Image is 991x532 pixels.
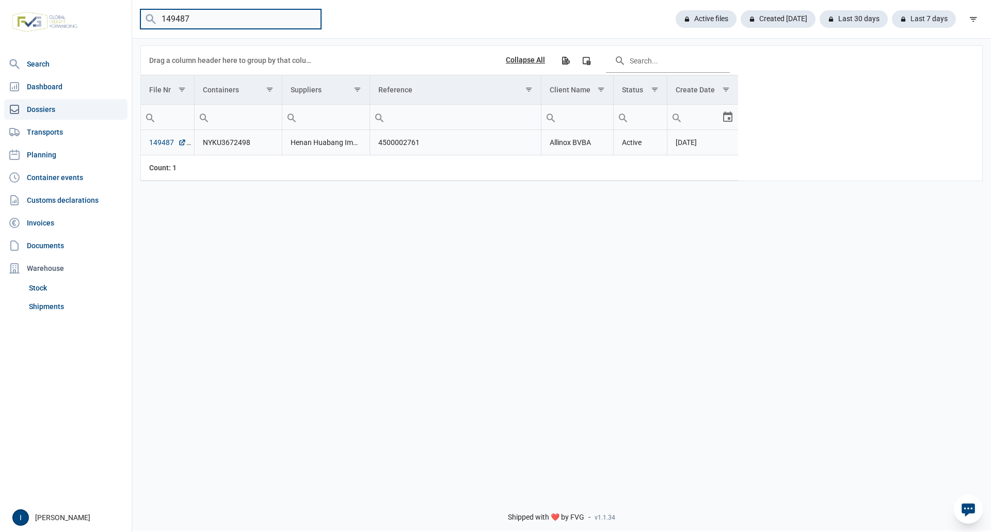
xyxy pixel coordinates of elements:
input: Filter cell [541,105,613,130]
span: Show filter options for column 'Containers' [266,86,274,93]
td: Filter cell [282,105,370,130]
div: Drag a column header here to group by that column [149,52,315,69]
td: Column Create Date [667,75,738,105]
div: Export all data to Excel [556,51,574,70]
div: Search box [370,105,389,130]
span: Show filter options for column 'Client Name' [597,86,605,93]
td: Column Containers [195,75,282,105]
a: 149487 [149,137,186,148]
div: Created [DATE] [741,10,816,28]
span: Show filter options for column 'File Nr' [178,86,186,93]
span: - [588,513,590,522]
td: NYKU3672498 [195,130,282,155]
button: I [12,509,29,526]
a: Container events [4,167,127,188]
td: Column Suppliers [282,75,370,105]
div: Status [622,86,643,94]
span: [DATE] [676,138,697,147]
span: Show filter options for column 'Reference' [525,86,533,93]
td: Filter cell [195,105,282,130]
div: Client Name [550,86,590,94]
div: Suppliers [291,86,322,94]
a: Documents [4,235,127,256]
a: Stock [25,279,127,297]
div: Search box [141,105,159,130]
div: File Nr [149,86,171,94]
div: Data grid with 1 rows and 7 columns [141,46,738,181]
div: filter [964,10,983,28]
td: Filter cell [614,105,667,130]
td: Column Client Name [541,75,614,105]
div: Collapse All [506,56,545,65]
div: Last 7 days [892,10,956,28]
div: Last 30 days [820,10,888,28]
div: File Nr Count: 1 [149,163,186,173]
td: Filter cell [370,105,541,130]
div: Reference [378,86,412,94]
a: Dashboard [4,76,127,97]
td: Column Reference [370,75,541,105]
span: Show filter options for column 'Suppliers' [354,86,361,93]
a: Transports [4,122,127,142]
td: Column Status [614,75,667,105]
td: Column File Nr [141,75,195,105]
a: Shipments [25,297,127,316]
a: Search [4,54,127,74]
span: Shipped with ❤️ by FVG [508,513,584,522]
div: Search box [282,105,301,130]
span: Show filter options for column 'Status' [651,86,659,93]
td: Filter cell [141,105,195,130]
td: Filter cell [667,105,738,130]
input: Filter cell [370,105,541,130]
div: Warehouse [4,258,127,279]
div: Select [722,105,734,130]
input: Search dossiers [140,9,321,29]
a: Invoices [4,213,127,233]
span: Show filter options for column 'Create Date' [722,86,730,93]
input: Filter cell [282,105,370,130]
input: Filter cell [667,105,722,130]
img: FVG - Global freight forwarding [8,8,82,36]
div: Active files [676,10,737,28]
td: Filter cell [541,105,614,130]
input: Filter cell [141,105,194,130]
span: v1.1.34 [595,513,615,522]
a: Dossiers [4,99,127,120]
a: Planning [4,144,127,165]
input: Filter cell [614,105,667,130]
div: Search box [667,105,686,130]
div: Search box [541,105,560,130]
div: Column Chooser [577,51,596,70]
td: Active [614,130,667,155]
input: Search in the data grid [606,48,730,73]
div: Create Date [676,86,715,94]
div: Search box [614,105,632,130]
div: Data grid toolbar [149,46,730,75]
div: [PERSON_NAME] [12,509,125,526]
td: Henan Huabang Implement & Cooker Co., Ltd. [282,130,370,155]
td: 4500002761 [370,130,541,155]
input: Filter cell [195,105,282,130]
div: Containers [203,86,239,94]
a: Customs declarations [4,190,127,211]
td: Allinox BVBA [541,130,614,155]
div: Search box [195,105,213,130]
